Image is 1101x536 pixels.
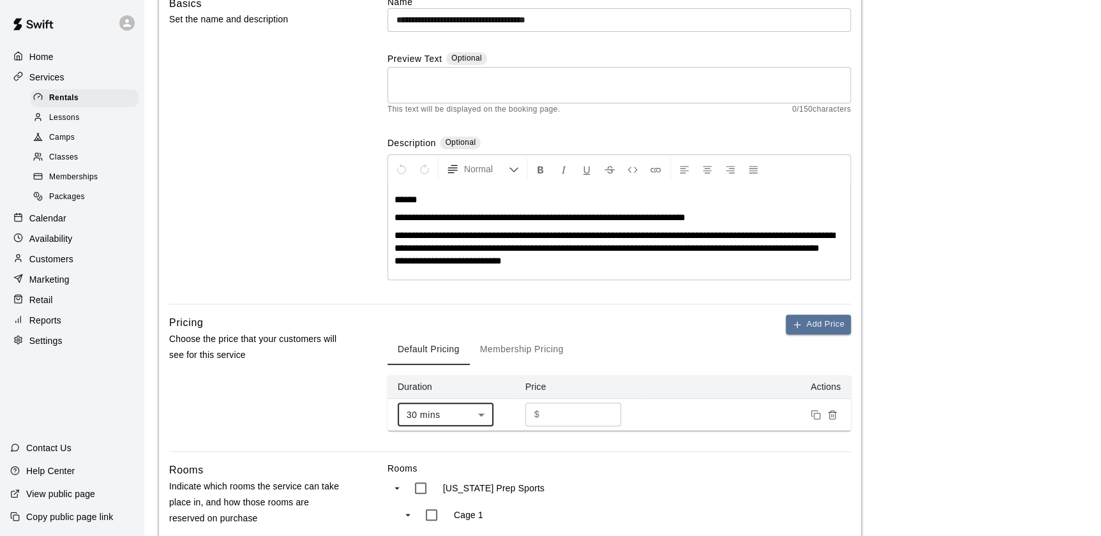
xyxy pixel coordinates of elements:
button: Add Price [786,315,851,334]
p: Home [29,50,54,63]
button: Justify Align [742,158,764,181]
a: Settings [10,331,133,350]
button: Duplicate price [807,406,824,423]
h6: Rooms [169,462,204,479]
span: Classes [49,151,78,164]
p: Calendar [29,212,66,225]
a: Home [10,47,133,66]
p: [US_STATE] Prep Sports [443,482,544,495]
button: Remove price [824,406,841,423]
p: Marketing [29,273,70,286]
button: Insert Link [645,158,666,181]
a: Camps [31,128,144,148]
a: Packages [31,188,144,207]
a: Services [10,68,133,87]
a: Memberships [31,168,144,188]
th: Actions [643,375,851,399]
button: Format Italics [553,158,574,181]
p: Set the name and description [169,11,347,27]
p: Availability [29,232,73,245]
span: Rentals [49,92,79,105]
span: Normal [464,163,509,175]
a: Availability [10,229,133,248]
p: Reports [29,314,61,327]
span: Memberships [49,171,98,184]
button: Undo [391,158,412,181]
span: 0 / 150 characters [792,103,851,116]
button: Left Align [673,158,695,181]
h6: Pricing [169,315,203,331]
a: Retail [10,290,133,309]
a: Lessons [31,108,144,128]
p: Contact Us [26,442,71,454]
div: Memberships [31,168,139,186]
p: Services [29,71,64,84]
p: Choose the price that your customers will see for this service [169,331,347,363]
button: Center Align [696,158,718,181]
div: Packages [31,188,139,206]
button: Format Bold [530,158,551,181]
div: Camps [31,129,139,147]
p: Cage 1 [454,509,483,521]
p: Settings [29,334,63,347]
span: Optional [445,138,476,147]
p: Copy public page link [26,510,113,523]
a: Rentals [31,88,144,108]
th: Duration [387,375,515,399]
button: Format Strikethrough [599,158,620,181]
button: Format Underline [576,158,597,181]
button: Redo [414,158,435,181]
a: Customers [10,249,133,269]
p: $ [534,408,539,421]
label: Preview Text [387,52,442,67]
p: Customers [29,253,73,265]
button: Right Align [719,158,741,181]
span: Camps [49,131,75,144]
p: View public page [26,488,95,500]
div: Classes [31,149,139,167]
label: Description [387,137,436,151]
button: Default Pricing [387,334,470,365]
span: This text will be displayed on the booking page. [387,103,560,116]
span: Packages [49,191,85,204]
p: Help Center [26,465,75,477]
a: Calendar [10,209,133,228]
span: Lessons [49,112,80,124]
button: Formatting Options [441,158,524,181]
label: Rooms [387,462,851,475]
p: Retail [29,294,53,306]
p: Indicate which rooms the service can take place in, and how those rooms are reserved on purchase [169,479,347,527]
div: Rentals [31,89,139,107]
div: Lessons [31,109,139,127]
a: Classes [31,148,144,168]
div: 30 mins [398,403,493,426]
a: Marketing [10,270,133,289]
th: Price [515,375,643,399]
button: Insert Code [622,158,643,181]
button: Membership Pricing [470,334,574,365]
span: Optional [451,54,482,63]
a: Reports [10,311,133,330]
